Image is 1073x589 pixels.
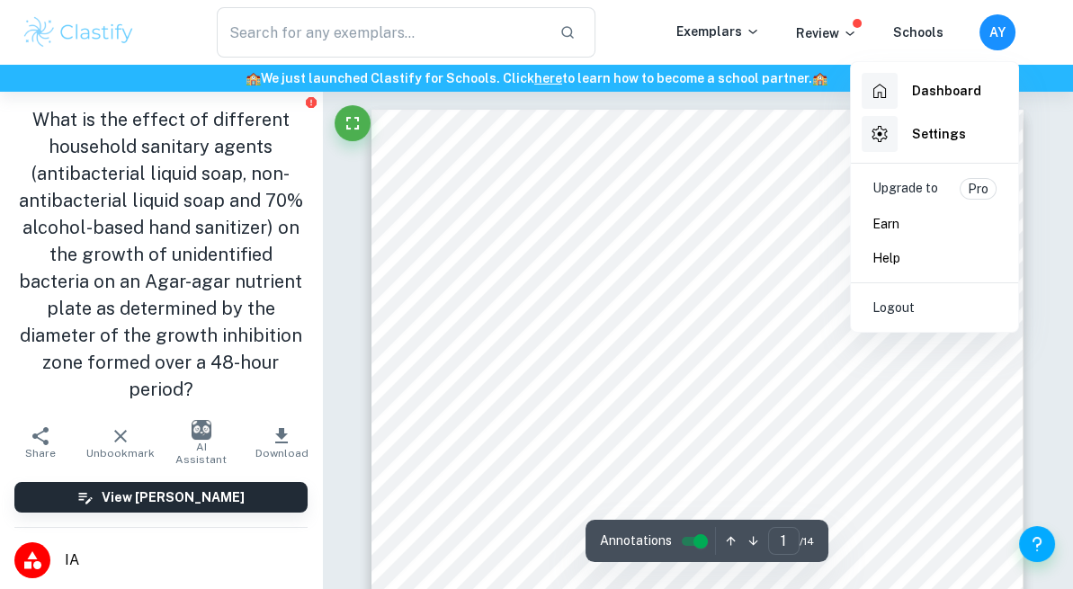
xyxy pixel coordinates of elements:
h6: Settings [912,124,966,144]
a: Settings [858,112,1011,156]
p: Help [872,248,900,268]
h6: Dashboard [912,81,981,101]
p: Logout [872,298,915,317]
a: Dashboard [858,69,1011,112]
a: Help [858,241,1011,275]
p: Pro [967,179,989,199]
a: Earn [858,207,1011,241]
p: Earn [872,214,899,234]
p: Upgrade to [872,178,938,200]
